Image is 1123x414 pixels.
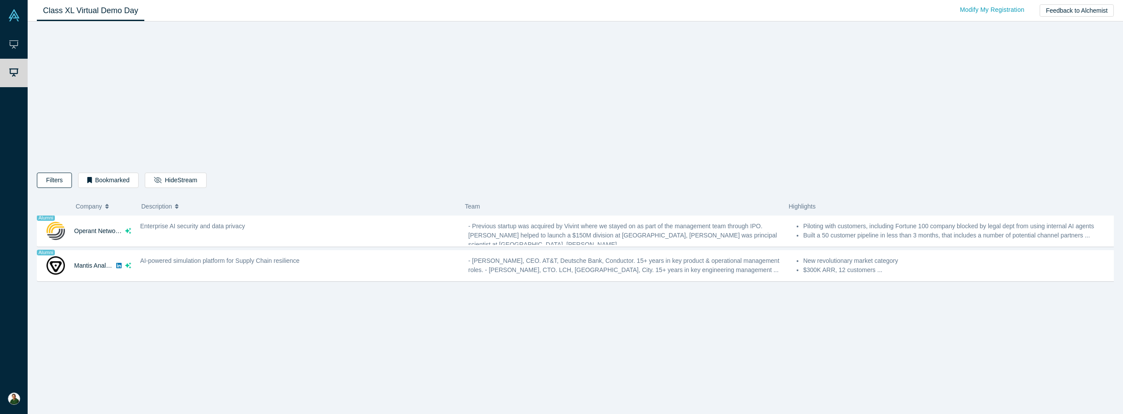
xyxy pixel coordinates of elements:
[803,222,1116,231] li: Piloting with customers, including Fortune 100 company blocked by legal dept from using internal ...
[37,215,55,221] span: Alumni
[78,173,139,188] button: Bookmarked
[453,28,698,166] iframe: Alchemist Class XL Demo Day: Vault
[141,197,456,216] button: Description
[125,262,131,269] svg: dsa ai sparkles
[789,203,815,210] span: Highlights
[74,227,124,234] a: Operant Networks
[37,173,72,188] button: Filters
[951,2,1034,18] a: Modify My Registration
[803,256,1116,265] li: New revolutionary market category
[145,173,206,188] button: HideStream
[469,223,777,248] span: - Previous startup was acquired by Vivint where we stayed on as part of the management team throu...
[141,197,172,216] span: Description
[125,228,131,234] svg: dsa ai sparkles
[74,262,118,269] a: Mantis Analytics
[76,197,102,216] span: Company
[8,393,20,405] img: Mark Breier's Account
[76,197,132,216] button: Company
[803,265,1116,275] li: $300K ARR, 12 customers ...
[37,250,55,255] span: Alumni
[46,222,65,240] img: Operant Networks's Logo
[469,257,780,273] span: - [PERSON_NAME], CEO. AT&T, Deutsche Bank, Conductor. 15+ years in key product & operational mana...
[8,9,20,21] img: Alchemist Vault Logo
[140,257,300,264] span: AI-powered simulation platform for Supply Chain resilience
[46,256,65,275] img: Mantis Analytics's Logo
[140,223,245,230] span: Enterprise AI security and data privacy
[803,231,1116,240] li: Built a 50 customer pipeline in less than 3 months, that includes a number of potential channel p...
[37,0,144,21] a: Class XL Virtual Demo Day
[1040,4,1114,17] button: Feedback to Alchemist
[465,203,480,210] span: Team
